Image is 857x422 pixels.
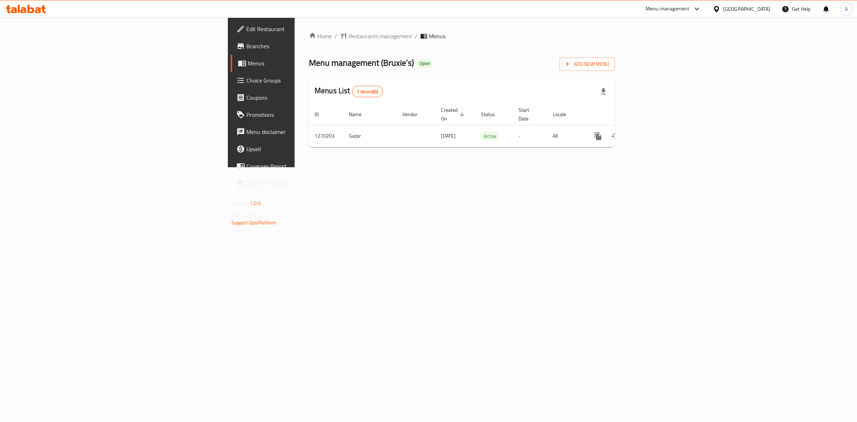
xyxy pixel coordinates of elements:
span: Coupons [246,93,365,102]
a: Branches [231,38,371,55]
span: 1 record(s) [352,88,383,95]
div: Total records count [352,86,383,97]
div: Open [417,59,433,68]
a: Restaurants management [340,32,412,40]
button: more [590,128,607,145]
button: Change Status [607,128,624,145]
a: Grocery Checklist [231,175,371,192]
span: Start Date [518,106,538,123]
span: Status [481,110,504,119]
span: Coverage Report [246,162,365,170]
span: Open [417,60,433,66]
a: Menus [231,55,371,72]
div: Export file [595,83,612,100]
span: [DATE] [441,131,456,140]
span: Get support on: [231,211,264,220]
div: Menu-management [646,5,690,13]
a: Support.OpsPlatform [231,218,277,227]
span: 1.0.0 [250,199,261,208]
a: Choice Groups [231,72,371,89]
div: [GEOGRAPHIC_DATA] [723,5,770,13]
span: Restaurants management [349,32,412,40]
span: Menu disclaimer [246,128,365,136]
td: - [513,125,547,147]
span: Branches [246,42,365,50]
a: Menu disclaimer [231,123,371,140]
span: Locale [553,110,575,119]
span: Menus [429,32,445,40]
li: / [415,32,417,40]
span: Grocery Checklist [246,179,365,188]
span: Name [349,110,371,119]
nav: breadcrumb [309,32,615,40]
span: Upsell [246,145,365,153]
span: Menus [248,59,365,68]
a: Upsell [231,140,371,158]
a: Edit Restaurant [231,20,371,38]
span: Choice Groups [246,76,365,85]
span: Active [481,132,499,140]
span: Promotions [246,110,365,119]
td: All [547,125,584,147]
span: Created On [441,106,467,123]
a: Promotions [231,106,371,123]
table: enhanced table [309,104,664,147]
span: A [845,5,848,13]
a: Coverage Report [231,158,371,175]
span: Add New Menu [565,60,609,69]
span: Vendor [402,110,427,119]
a: Coupons [231,89,371,106]
span: Version: [231,199,249,208]
span: Edit Restaurant [246,25,365,33]
button: Add New Menu [560,58,615,71]
h2: Menus List [315,85,383,97]
th: Actions [584,104,664,125]
span: ID [315,110,328,119]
